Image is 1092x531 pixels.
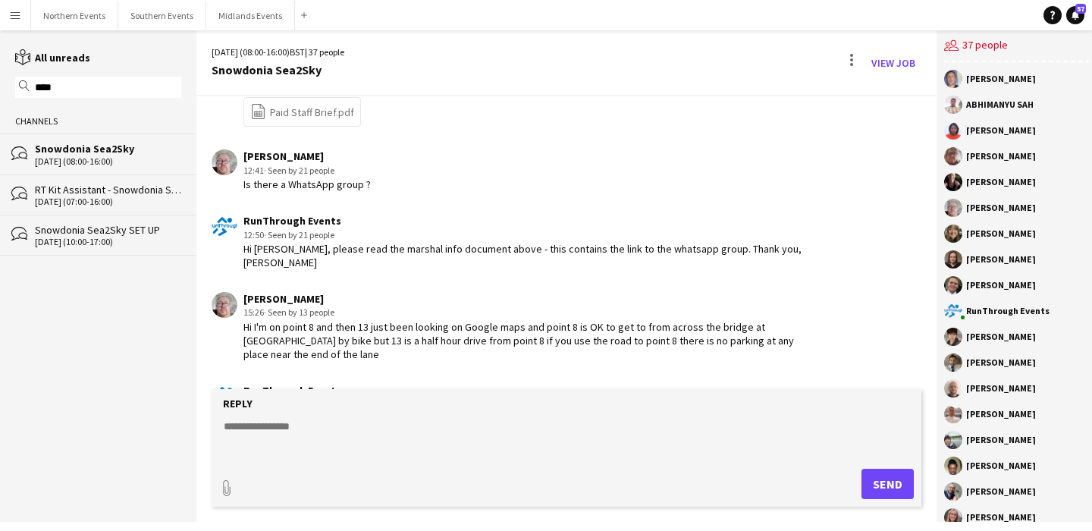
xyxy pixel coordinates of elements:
[966,358,1036,367] div: [PERSON_NAME]
[264,229,334,240] span: · Seen by 21 people
[966,461,1036,470] div: [PERSON_NAME]
[243,384,804,397] div: RunThrough Events
[243,292,804,306] div: [PERSON_NAME]
[243,320,804,362] div: Hi I'm on point 8 and then 13 just been looking on Google maps and point 8 is OK to get to from a...
[118,1,206,30] button: Southern Events
[264,306,334,318] span: · Seen by 13 people
[243,228,804,242] div: 12:50
[35,156,181,167] div: [DATE] (08:00-16:00)
[290,46,305,58] span: BST
[865,51,921,75] a: View Job
[15,51,90,64] a: All unreads
[35,142,181,156] div: Snowdonia Sea2Sky
[35,183,181,196] div: RT Kit Assistant - Snowdonia Sea2Sky
[966,513,1036,522] div: [PERSON_NAME]
[966,332,1036,341] div: [PERSON_NAME]
[35,196,181,207] div: [DATE] (07:00-16:00)
[243,306,804,319] div: 15:26
[243,178,371,191] div: Is there a WhatsApp group ?
[35,237,181,247] div: [DATE] (10:00-17:00)
[966,203,1036,212] div: [PERSON_NAME]
[966,255,1036,264] div: [PERSON_NAME]
[31,1,118,30] button: Northern Events
[966,74,1036,83] div: [PERSON_NAME]
[1066,6,1084,24] a: 57
[212,63,344,77] div: Snowdonia Sea2Sky
[966,384,1036,393] div: [PERSON_NAME]
[223,397,253,410] label: Reply
[212,46,344,59] div: [DATE] (08:00-16:00) | 37 people
[966,281,1036,290] div: [PERSON_NAME]
[243,164,371,178] div: 12:41
[243,214,804,228] div: RunThrough Events
[966,100,1034,109] div: ABHIMANYU SAH
[966,229,1036,238] div: [PERSON_NAME]
[264,165,334,176] span: · Seen by 21 people
[966,126,1036,135] div: [PERSON_NAME]
[966,435,1036,445] div: [PERSON_NAME]
[966,487,1036,496] div: [PERSON_NAME]
[861,469,914,499] button: Send
[35,223,181,237] div: Snowdonia Sea2Sky SET UP
[966,178,1036,187] div: [PERSON_NAME]
[966,410,1036,419] div: [PERSON_NAME]
[944,30,1090,62] div: 37 people
[966,152,1036,161] div: [PERSON_NAME]
[250,103,354,121] a: Paid Staff Brief.pdf
[966,306,1050,316] div: RunThrough Events
[1075,4,1086,14] span: 57
[243,149,371,163] div: [PERSON_NAME]
[206,1,295,30] button: Midlands Events
[243,242,804,269] div: Hi [PERSON_NAME], please read the marshal info document above - this contains the link to the wha...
